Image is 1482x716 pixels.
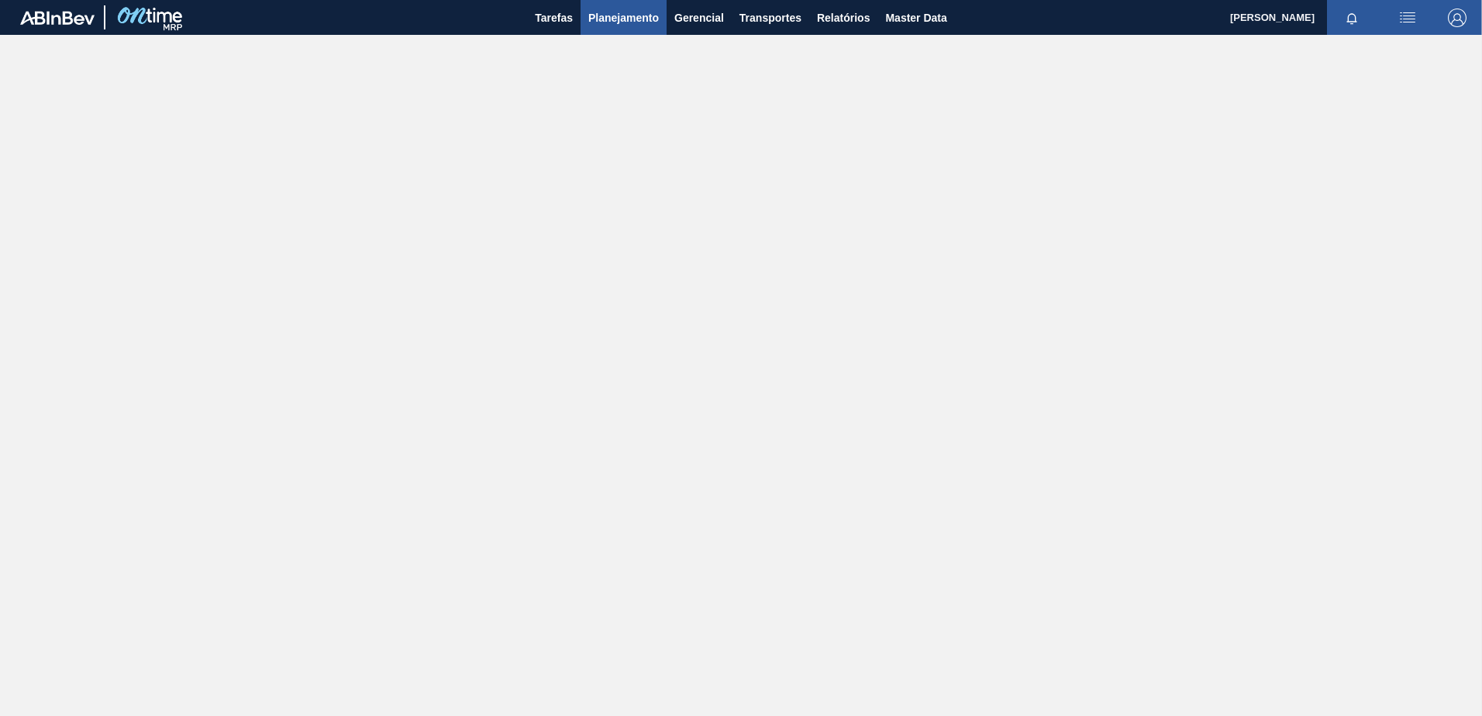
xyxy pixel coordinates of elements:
[1448,9,1466,27] img: Logout
[1398,9,1417,27] img: userActions
[535,9,573,27] span: Tarefas
[1327,7,1377,29] button: Notificações
[20,11,95,25] img: TNhmsLtSVTkK8tSr43FrP2fwEKptu5GPRR3wAAAABJRU5ErkJggg==
[739,9,801,27] span: Transportes
[885,9,946,27] span: Master Data
[817,9,870,27] span: Relatórios
[674,9,724,27] span: Gerencial
[588,9,659,27] span: Planejamento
